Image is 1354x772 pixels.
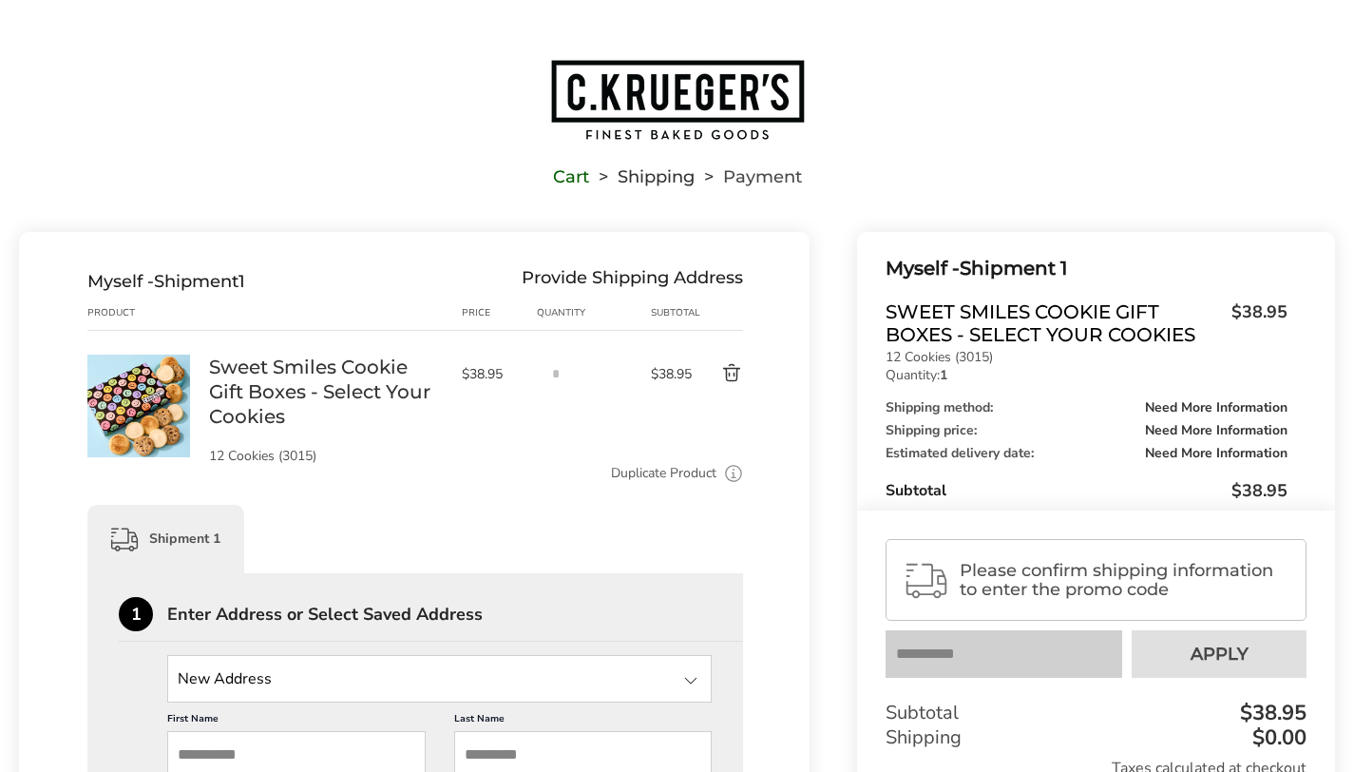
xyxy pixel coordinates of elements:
div: Shipping price: [886,424,1287,437]
span: Payment [723,170,802,183]
div: Shipping [886,725,1306,750]
div: $0.00 [1248,727,1306,748]
a: Sweet Smiles Cookie Gift Boxes - Select Your Cookies [87,354,190,372]
div: Shipment 1 [886,253,1287,284]
div: Shipment 1 [87,505,244,573]
p: Quantity: [886,369,1287,382]
li: Shipping [589,170,695,183]
p: 12 Cookies (3015) [209,450,443,463]
span: Please confirm shipping information to enter the promo code [960,561,1289,599]
span: $38.95 [462,365,527,383]
span: Myself - [886,257,960,280]
span: Apply [1191,646,1249,663]
span: $38.95 [1222,300,1287,341]
input: State [167,655,712,703]
div: Provide Shipping Address [522,271,743,292]
div: Product [87,305,209,320]
span: Need More Information [1145,401,1287,415]
span: Sweet Smiles Cookie Gift Boxes - Select Your Cookies [886,300,1222,346]
div: Price [462,305,537,320]
a: Sweet Smiles Cookie Gift Boxes - Select Your Cookies [209,355,443,429]
div: Quantity [537,305,651,320]
img: C.KRUEGER'S [549,58,806,142]
a: Cart [553,170,589,183]
div: Enter Address or Select Saved Address [167,606,743,623]
div: 1 [119,597,153,631]
div: Estimated delivery date: [886,447,1287,460]
button: Delete product [693,362,743,385]
span: $38.95 [651,365,693,383]
a: Go to home page [19,58,1335,142]
a: Sweet Smiles Cookie Gift Boxes - Select Your Cookies$38.95 [886,300,1287,346]
label: First Name [167,712,426,731]
img: Sweet Smiles Cookie Gift Boxes - Select Your Cookies [87,355,190,457]
span: Need More Information [1145,447,1287,460]
div: Subtotal [886,479,1287,502]
div: Shipping method: [886,401,1287,415]
label: Last Name [454,712,713,731]
span: Myself - [87,271,154,292]
div: Subtotal [651,305,693,320]
span: 1 [238,271,245,292]
p: 12 Cookies (3015) [886,351,1287,364]
div: Subtotal [886,701,1306,725]
input: Quantity input [537,355,575,393]
span: $38.95 [1231,479,1287,502]
span: Need More Information [1145,424,1287,437]
a: Duplicate Product [611,463,716,484]
div: $38.95 [1235,703,1306,724]
button: Apply [1132,630,1306,678]
div: Shipment [87,271,245,292]
strong: 1 [940,366,947,384]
